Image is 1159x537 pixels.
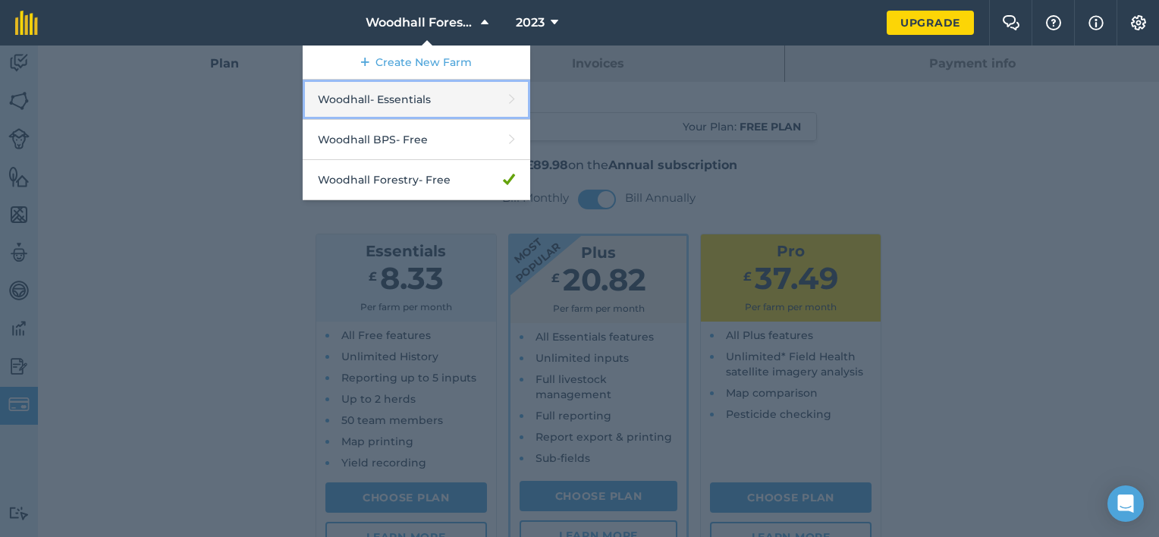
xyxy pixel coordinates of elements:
img: Two speech bubbles overlapping with the left bubble in the forefront [1002,15,1020,30]
span: Woodhall Forestry [366,14,475,32]
a: Create New Farm [303,46,530,80]
img: A cog icon [1129,15,1148,30]
div: Open Intercom Messenger [1107,485,1144,522]
img: svg+xml;base64,PHN2ZyB4bWxucz0iaHR0cDovL3d3dy53My5vcmcvMjAwMC9zdmciIHdpZHRoPSIxNyIgaGVpZ2h0PSIxNy... [1088,14,1104,32]
a: Woodhall BPS- Free [303,120,530,160]
a: Upgrade [887,11,974,35]
span: 2023 [516,14,545,32]
img: fieldmargin Logo [15,11,38,35]
img: A question mark icon [1044,15,1063,30]
a: Woodhall Forestry- Free [303,160,530,200]
a: Woodhall- Essentials [303,80,530,120]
